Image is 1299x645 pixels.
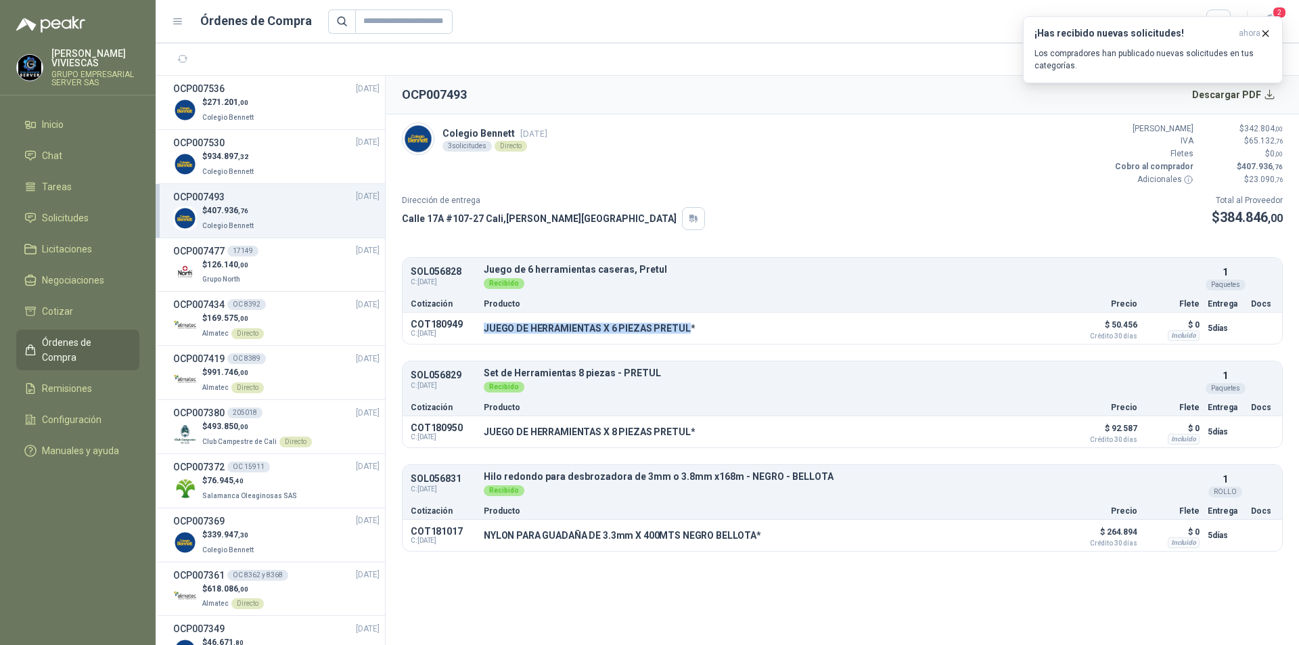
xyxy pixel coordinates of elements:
[1249,175,1283,184] span: 23.090
[411,526,476,537] p: COT181017
[1070,540,1137,547] span: Crédito 30 días
[51,70,139,87] p: GRUPO EMPRESARIAL SERVER SAS
[42,381,92,396] span: Remisiones
[484,485,524,496] div: Recibido
[238,531,248,539] span: ,30
[1202,173,1283,186] p: $
[1268,212,1283,225] span: ,00
[1223,368,1228,383] p: 1
[356,514,380,527] span: [DATE]
[356,460,380,473] span: [DATE]
[1168,434,1200,445] div: Incluido
[42,117,64,132] span: Inicio
[484,382,524,393] div: Recibido
[484,530,761,541] p: NYLON PARA GUADAÑA DE 3.3mm X 400MTS NEGRO BELLOTA*
[173,135,380,178] a: OCP007530[DATE] Company Logo$934.897,32Colegio Bennett
[207,584,248,594] span: 618.086
[202,330,229,337] span: Almatec
[227,462,270,472] div: OC 15911
[173,368,197,392] img: Company Logo
[411,484,476,495] span: C: [DATE]
[202,529,256,541] p: $
[1272,6,1287,19] span: 2
[1273,163,1283,171] span: ,76
[1208,320,1243,336] p: 5 días
[173,568,380,610] a: OCP007361OC 8362 y 8368[DATE] Company Logo$618.086,00AlmatecDirecto
[484,278,524,289] div: Recibido
[16,143,139,169] a: Chat
[1070,317,1137,340] p: $ 50.456
[1251,403,1274,412] p: Docs
[356,623,380,636] span: [DATE]
[173,460,225,474] h3: OCP007372
[356,298,380,311] span: [DATE]
[238,315,248,322] span: ,00
[173,568,225,583] h3: OCP007361
[356,569,380,581] span: [DATE]
[442,141,492,152] div: 3 solicitudes
[202,275,240,283] span: Grupo North
[200,12,312,30] h1: Órdenes de Compra
[173,422,197,446] img: Company Logo
[279,437,312,447] div: Directo
[356,353,380,365] span: [DATE]
[1249,136,1283,146] span: 65.132
[484,265,1200,275] p: Juego de 6 herramientas caseras, Pretul
[1208,403,1243,412] p: Entrega
[1070,507,1137,515] p: Precio
[411,277,476,288] span: C: [DATE]
[173,190,225,204] h3: OCP007493
[173,297,380,340] a: OCP007434OC 8392[DATE] Company Logo$169.575,00AlmatecDirecto
[16,438,139,464] a: Manuales y ayuda
[1145,403,1200,412] p: Flete
[16,16,85,32] img: Logo peakr
[207,368,248,377] span: 991.746
[42,412,101,427] span: Configuración
[173,621,225,636] h3: OCP007349
[173,297,225,312] h3: OCP007434
[356,190,380,203] span: [DATE]
[51,49,139,68] p: [PERSON_NAME] VIVIESCAS
[484,323,695,334] p: JUEGO DE HERRAMIENTAS X 6 PIEZAS PRETUL*
[484,472,1200,482] p: Hilo redondo para desbrozadora de 3mm o 3.8mm x168m - NEGRO - BELLOTA
[42,335,127,365] span: Órdenes de Compra
[238,261,248,269] span: ,00
[173,135,225,150] h3: OCP007530
[227,246,258,257] div: 17149
[1145,317,1200,333] p: $ 0
[16,330,139,370] a: Órdenes de Compra
[1208,527,1243,543] p: 5 días
[238,207,248,215] span: ,76
[495,141,527,152] div: Directo
[173,405,380,448] a: OCP007380205018[DATE] Company Logo$493.850,00Club Campestre de CaliDirecto
[484,507,1062,515] p: Producto
[202,168,254,175] span: Colegio Bennett
[402,194,705,207] p: Dirección de entrega
[173,351,380,394] a: OCP007419OC 8389[DATE] Company Logo$991.746,00AlmatecDirecto
[202,384,229,391] span: Almatec
[1206,280,1246,290] div: Paquetes
[1202,135,1283,148] p: $
[207,422,248,431] span: 493.850
[238,153,248,160] span: ,32
[402,211,677,226] p: Calle 17A #107-27 Cali , [PERSON_NAME][GEOGRAPHIC_DATA]
[1206,383,1246,394] div: Paquetes
[16,236,139,262] a: Licitaciones
[1275,176,1283,183] span: ,76
[1168,330,1200,341] div: Incluido
[173,405,225,420] h3: OCP007380
[411,537,476,545] span: C: [DATE]
[1208,487,1242,497] div: ROLLO
[411,422,476,433] p: COT180950
[1070,403,1137,412] p: Precio
[411,380,476,391] span: C: [DATE]
[202,420,312,433] p: $
[42,242,92,257] span: Licitaciones
[202,312,264,325] p: $
[231,328,264,339] div: Directo
[238,423,248,430] span: ,00
[411,507,476,515] p: Cotización
[202,583,264,596] p: $
[1145,507,1200,515] p: Flete
[1070,420,1137,443] p: $ 92.587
